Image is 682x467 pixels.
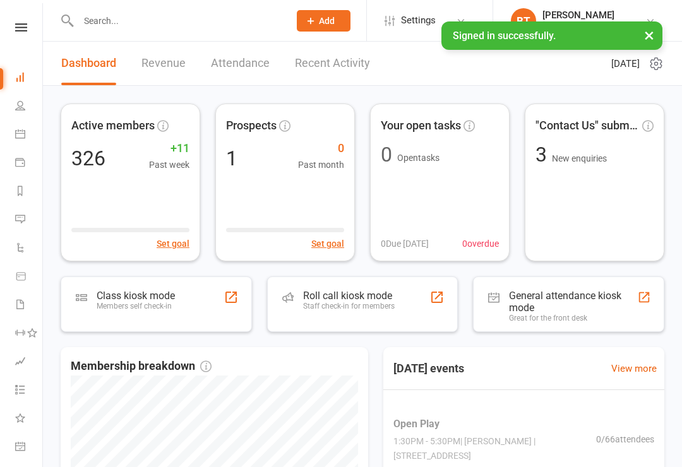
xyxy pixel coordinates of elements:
[97,290,175,302] div: Class kiosk mode
[298,139,344,158] span: 0
[311,237,344,251] button: Set goal
[509,314,637,322] div: Great for the front desk
[552,153,607,163] span: New enquiries
[15,93,44,121] a: People
[149,139,189,158] span: +11
[381,145,392,165] div: 0
[535,117,640,135] span: "Contact Us" submissions
[596,432,654,446] span: 0 / 66 attendees
[611,56,640,71] span: [DATE]
[397,153,440,163] span: Open tasks
[71,148,105,168] div: 326
[15,348,44,377] a: Assessments
[462,237,499,251] span: 0 overdue
[71,117,155,135] span: Active members
[226,117,277,135] span: Prospects
[393,416,596,432] span: Open Play
[401,6,436,35] span: Settings
[319,16,335,26] span: Add
[97,302,175,310] div: Members self check-in
[453,30,556,42] span: Signed in successfully.
[383,357,474,380] h3: [DATE] events
[393,435,596,463] span: 1:30PM - 5:30PM | [PERSON_NAME] | [STREET_ADDRESS]
[71,357,212,375] span: Membership breakdown
[75,12,280,30] input: Search...
[226,148,237,168] div: 1
[611,361,657,376] a: View more
[297,10,350,32] button: Add
[149,158,189,172] span: Past week
[15,121,44,150] a: Calendar
[15,434,44,462] a: General attendance kiosk mode
[542,9,619,21] div: [PERSON_NAME]
[157,237,189,251] button: Set goal
[15,150,44,178] a: Payments
[61,42,116,85] a: Dashboard
[295,42,370,85] a: Recent Activity
[15,64,44,93] a: Dashboard
[303,290,395,302] div: Roll call kiosk mode
[381,117,461,135] span: Your open tasks
[15,405,44,434] a: What's New
[381,237,429,251] span: 0 Due [DATE]
[535,143,552,167] span: 3
[15,263,44,292] a: Product Sales
[141,42,186,85] a: Revenue
[298,158,344,172] span: Past month
[303,302,395,310] div: Staff check-in for members
[15,178,44,206] a: Reports
[211,42,270,85] a: Attendance
[542,21,619,32] div: Cypress Badminton
[509,290,637,314] div: General attendance kiosk mode
[511,8,536,33] div: BT
[638,21,661,49] button: ×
